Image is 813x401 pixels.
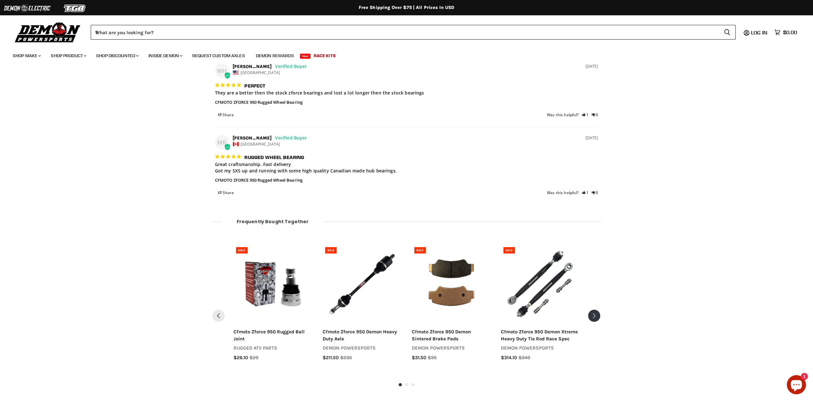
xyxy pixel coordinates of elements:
a: cfmoto zforce 950 rugged ball jointrugged atv parts$26.10$29 [234,329,312,361]
h3: Rugged wheel bearing [244,154,304,161]
a: Log in [748,30,771,35]
form: Product [91,25,736,40]
a: cfmoto zforce 950 demon sintered brake padsdemon powersports$31.50$35 [412,329,491,361]
img: CFMOTO ZFORCE 950 Rugged Ball Joint [234,245,312,323]
a: Shop Product [46,49,90,62]
div: [DATE] [586,64,598,69]
div: [DATE] [586,135,598,141]
span: Share [215,189,237,196]
div: Was this helpful? [547,113,598,117]
div: cfmoto zforce 950 rugged ball joint [234,329,312,342]
span: SALE [327,248,334,252]
input: When autocomplete results are available use up and down arrows to review and enter to select [91,25,719,40]
a: Rate review as not helpful [592,190,598,195]
img: Canada [233,142,239,146]
a: CFMOTO ZFORCE 950 Rugged Ball JointAdd to cart [234,245,312,323]
span: $0.00 [783,29,797,35]
div: demon powersports [323,345,402,352]
img: TGB Logo 2 [51,2,99,14]
i: 1 [582,191,589,195]
a: Rate review as helpful [582,112,589,117]
a: CFMOTO ZFORCE 950 Demon Sintered Brake PadsCFMOTO ZFORCE 950 Demon Sintered Brake PadsSelect options [412,245,491,323]
span: $26.10 [234,354,248,361]
div: WH [215,64,229,78]
span: SALE [505,248,513,252]
img: CFMOTO ZFORCE 950 Demon Heavy Duty Axle [323,245,402,323]
div: cfmoto zforce 950 demon heavy duty axle [323,329,402,342]
a: Demon Rewards [251,49,299,62]
a: Rate review as not helpful [592,112,598,117]
a: Request Custom Axles [188,49,250,62]
div: MR [215,135,229,150]
div: cfmoto zforce 950 demon xtreme heavy duty tie rod race spec [501,329,580,342]
span: Frequently bought together [221,219,324,224]
h3: Perfect [244,82,265,90]
span: 5-Star Rating Review [214,153,242,160]
div: Free Shipping Over $75 | All Prices In USD [151,5,662,11]
strong: [PERSON_NAME] [233,64,272,69]
a: Rate review as helpful [582,190,589,195]
inbox-online-store-chat: Shopify online store chat [785,375,808,396]
button: Pervious [212,310,225,322]
span: Log in [751,29,767,36]
a: cfmoto zforce 950 demon heavy duty axledemon powersports$211.50$235 [323,329,402,361]
span: $29 [249,354,258,361]
strong: [PERSON_NAME] [233,135,272,141]
div: Was this helpful? [547,191,598,195]
span: $31.50 [412,354,426,361]
span: SALE [416,248,424,252]
a: cfmoto zforce 950 demon xtreme heavy duty tie rod race specdemon powersports$314.10$349 [501,329,580,361]
a: CFMOTO ZFORCE 950 Demon Heavy Duty AxleSelect options [323,245,402,323]
i: 0 [592,113,598,117]
a: CFMOTO ZFORCE 950 Rugged Wheel Bearing [215,177,303,183]
span: SALE [238,248,245,252]
span: $35 [428,354,437,361]
span: Share [215,111,237,118]
div: demon powersports [412,345,491,352]
span: 5-Star Rating Review [214,81,242,89]
span: $211.50 [323,354,339,361]
span: $349 [518,354,530,361]
a: Race Kits [309,49,341,62]
a: CFMOTO ZFORCE 950 Rugged Wheel Bearing [215,99,303,105]
i: 1 [582,113,589,117]
span: [GEOGRAPHIC_DATA] [241,141,280,147]
img: Demon Powersports [13,21,83,43]
ul: Main menu [8,47,795,62]
div: cfmoto zforce 950 demon sintered brake pads [412,329,491,342]
button: Search [719,25,736,40]
span: New! [300,54,311,59]
i: 0 [592,191,598,195]
a: Inside Demon [144,49,186,62]
span: $235 [340,354,352,361]
img: Demon Electric Logo 2 [3,2,51,14]
a: Shop Make [8,49,45,62]
a: CFMOTO ZFORCE 950 Demon Xtreme Heavy Duty Tie Rod Race SpecCFMOTO ZFORCE 950 Demon Xtreme Heavy D... [501,245,580,323]
img: United States [233,71,239,75]
p: Great craftsmanship. Fast delivery Got my SXS up and running with some high quality Canadian made... [215,161,598,174]
a: Shop Discounted [91,49,142,62]
button: Next [588,310,600,322]
div: rugged atv parts [234,345,312,352]
p: They are a better then the stock zforce bearings and lost a lot longer then the stock bearings [215,90,598,96]
a: $0.00 [771,28,800,37]
span: [GEOGRAPHIC_DATA] [241,70,280,75]
span: $314.10 [501,354,517,361]
div: demon powersports [501,345,580,352]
